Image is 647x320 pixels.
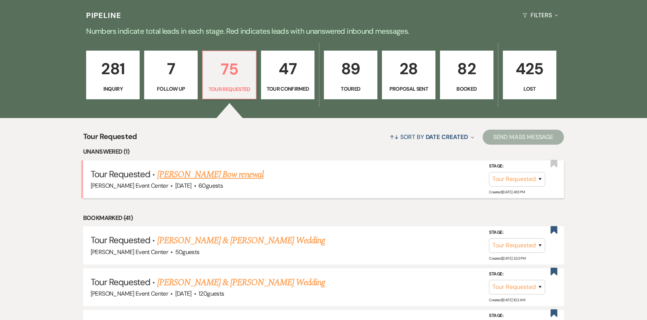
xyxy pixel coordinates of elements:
p: Lost [508,85,552,93]
p: 425 [508,56,552,81]
a: 89Toured [324,51,377,99]
span: 120 guests [198,290,224,298]
span: ↑↓ [390,133,399,141]
span: [DATE] [175,290,192,298]
p: 7 [149,56,193,81]
label: Stage: [489,312,545,320]
span: [DATE] [175,182,192,190]
a: [PERSON_NAME] & [PERSON_NAME] Wedding [157,276,325,289]
li: Bookmarked (41) [83,213,564,223]
p: Follow Up [149,85,193,93]
p: Tour Confirmed [266,85,310,93]
button: Sort By Date Created [387,127,477,147]
p: Numbers indicate total leads in each stage. Red indicates leads with unanswered inbound messages. [54,25,593,37]
span: Tour Requested [91,168,151,180]
a: 425Lost [503,51,556,99]
p: Toured [329,85,373,93]
a: 47Tour Confirmed [261,51,315,99]
p: 89 [329,56,373,81]
p: 47 [266,56,310,81]
li: Unanswered (1) [83,147,564,157]
span: Created: [DATE] 3:33 PM [489,256,525,261]
a: 281Inquiry [86,51,140,99]
p: Booked [445,85,489,93]
h3: Pipeline [86,10,121,21]
span: Date Created [426,133,468,141]
p: 82 [445,56,489,81]
a: [PERSON_NAME] & [PERSON_NAME] Wedding [157,234,325,247]
p: 281 [91,56,135,81]
label: Stage: [489,162,545,170]
button: Send Mass Message [483,130,564,145]
span: [PERSON_NAME] Event Center [91,182,168,190]
p: 28 [387,56,431,81]
p: Inquiry [91,85,135,93]
span: Tour Requested [83,131,137,147]
p: 75 [207,57,251,82]
button: Filters [520,5,561,25]
span: Created: [DATE] 4:10 PM [489,190,525,194]
a: 7Follow Up [144,51,198,99]
label: Stage: [489,270,545,278]
span: [PERSON_NAME] Event Center [91,248,168,256]
p: Tour Requested [207,85,251,93]
p: Proposal Sent [387,85,431,93]
span: Tour Requested [91,234,151,246]
a: 28Proposal Sent [382,51,435,99]
span: 60 guests [198,182,223,190]
span: Tour Requested [91,276,151,288]
a: 75Tour Requested [202,51,256,99]
a: [PERSON_NAME] Bow renewal [157,168,264,181]
span: [PERSON_NAME] Event Center [91,290,168,298]
label: Stage: [489,229,545,237]
a: 82Booked [440,51,493,99]
span: Created: [DATE] 1:02 AM [489,298,525,302]
span: 50 guests [175,248,200,256]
